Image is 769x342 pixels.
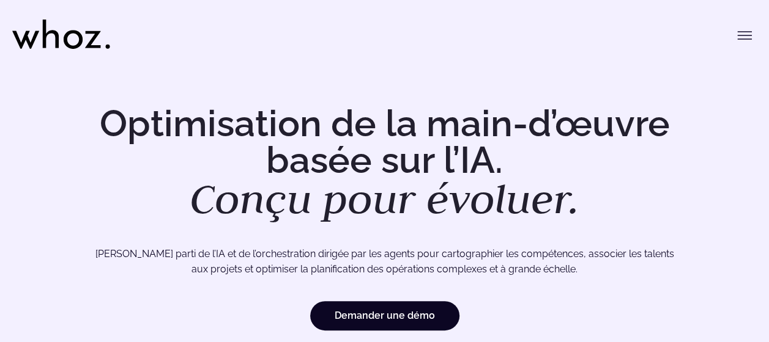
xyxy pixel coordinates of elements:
[688,261,752,325] iframe: Chatbot
[310,301,459,330] a: Demander une démo
[72,105,698,220] h1: Optimisation de la main-d’œuvre basée sur l’IA.
[732,23,757,48] button: Basculer le menu
[190,172,579,225] em: Conçu pour évoluer.
[61,246,708,277] p: [PERSON_NAME] parti de l’IA et de l’orchestration dirigée par les agents pour cartographier les c...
